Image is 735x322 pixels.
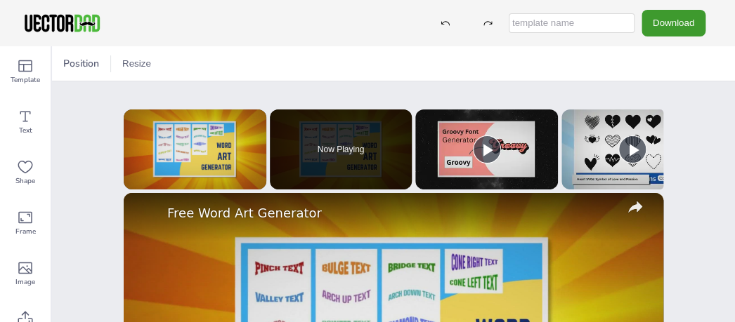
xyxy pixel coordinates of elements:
span: Template [11,74,40,86]
span: Now Playing [318,145,365,154]
button: share [623,194,648,220]
button: Play [618,135,646,163]
span: Position [60,57,102,70]
button: Resize [117,53,157,75]
button: Play [473,135,501,163]
span: Image [15,276,35,288]
a: channel logo [132,201,160,229]
input: template name [509,13,635,33]
span: Shape [15,175,35,187]
img: VectorDad-1.png [22,13,102,34]
span: Frame [15,226,36,237]
a: Free Word Art Generator [167,206,616,220]
div: Video Player [124,109,266,189]
span: Text [19,125,32,136]
button: Download [642,10,705,36]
